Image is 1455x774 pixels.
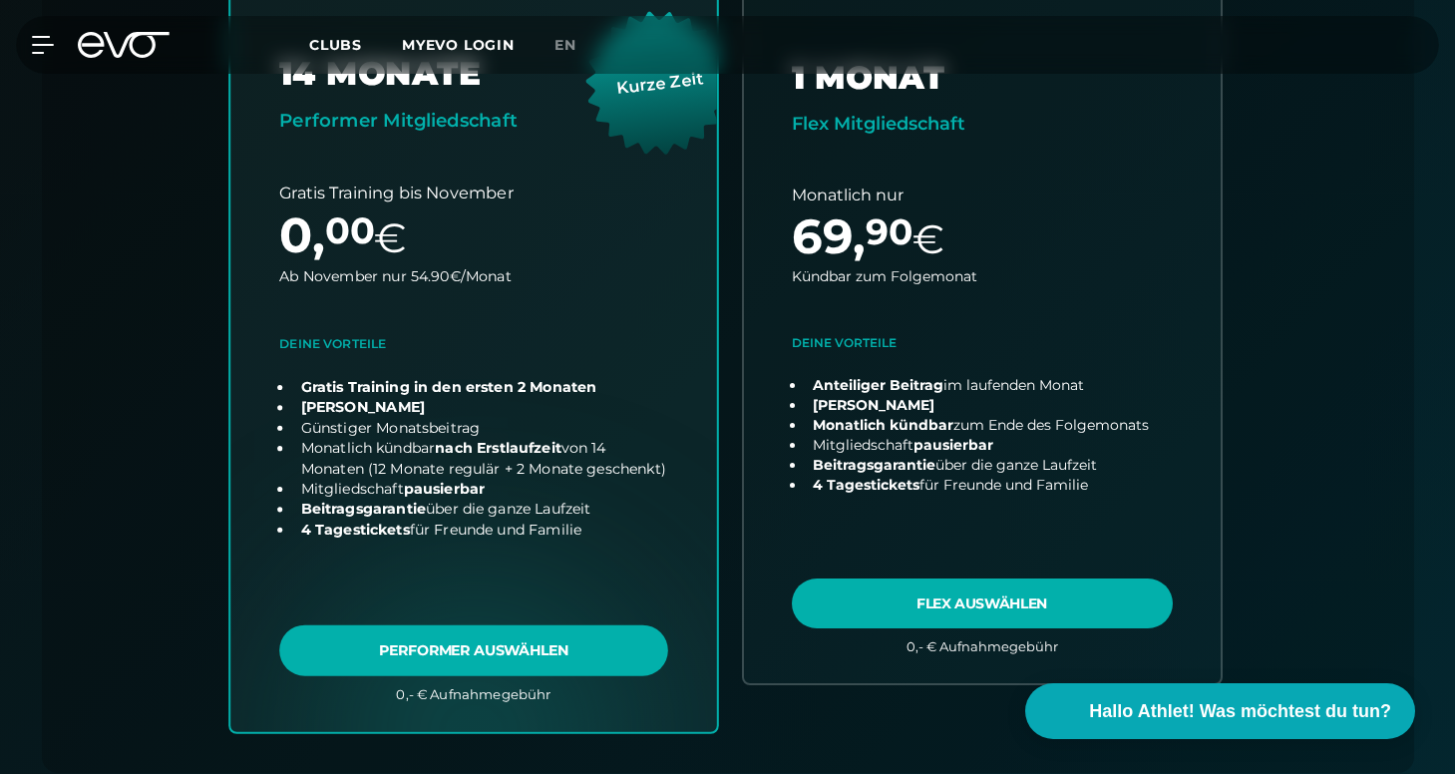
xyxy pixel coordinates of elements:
[554,34,600,57] a: en
[309,35,402,54] a: Clubs
[1089,698,1391,725] span: Hallo Athlet! Was möchtest du tun?
[402,36,515,54] a: MYEVO LOGIN
[309,36,362,54] span: Clubs
[554,36,576,54] span: en
[1025,683,1415,739] button: Hallo Athlet! Was möchtest du tun?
